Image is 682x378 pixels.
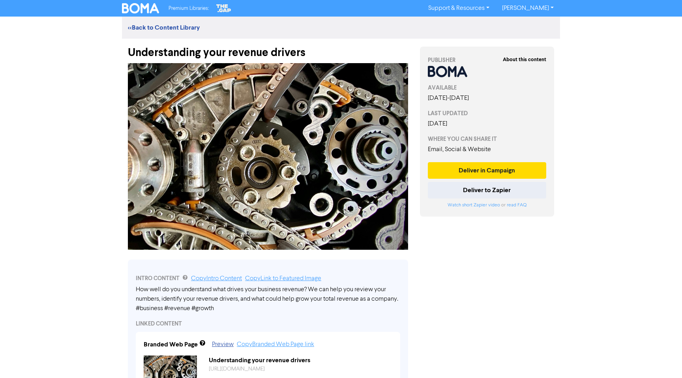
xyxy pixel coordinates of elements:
a: [URL][DOMAIN_NAME] [209,366,265,372]
div: or [428,202,546,209]
img: The Gap [215,3,232,13]
a: Copy Intro Content [191,275,242,282]
div: [DATE] - [DATE] [428,94,546,103]
div: PUBLISHER [428,56,546,64]
div: Branded Web Page [144,340,198,349]
button: Deliver to Zapier [428,182,546,198]
div: Understanding your revenue drivers [203,356,398,365]
div: How well do you understand what drives your business revenue? We can help you review your numbers... [136,285,400,313]
div: [DATE] [428,119,546,129]
a: Watch short Zapier video [448,203,500,208]
a: Preview [212,341,234,348]
a: [PERSON_NAME] [496,2,560,15]
img: BOMA Logo [122,3,159,13]
iframe: Chat Widget [581,293,682,378]
div: LINKED CONTENT [136,320,400,328]
button: Deliver in Campaign [428,162,546,179]
div: Email, Social & Website [428,145,546,154]
span: Premium Libraries: [169,6,209,11]
div: Understanding your revenue drivers [128,39,408,59]
a: <<Back to Content Library [128,24,200,32]
strong: About this content [503,56,546,63]
a: Copy Branded Web Page link [237,341,314,348]
div: AVAILABLE [428,84,546,92]
a: Copy Link to Featured Image [245,275,321,282]
a: read FAQ [507,203,526,208]
div: LAST UPDATED [428,109,546,118]
div: WHERE YOU CAN SHARE IT [428,135,546,143]
div: INTRO CONTENT [136,274,400,283]
a: Support & Resources [422,2,496,15]
div: https://public2.bomamarketing.com/cp/7GZUp3ZcGx9o697L81gWUY?sa=JDr9FRFp [203,365,398,373]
